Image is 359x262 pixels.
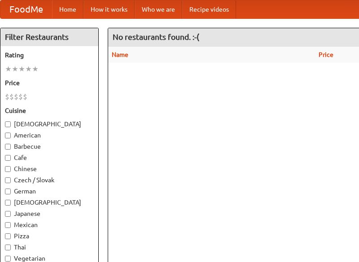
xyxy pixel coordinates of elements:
label: [DEMOGRAPHIC_DATA] [5,120,94,129]
label: German [5,187,94,196]
label: Japanese [5,209,94,218]
li: ★ [12,64,18,74]
a: Recipe videos [182,0,236,18]
input: Thai [5,245,11,250]
li: $ [9,92,14,102]
li: ★ [18,64,25,74]
h4: Filter Restaurants [0,28,98,46]
ng-pluralize: No restaurants found. :-( [113,33,199,41]
input: Pizza [5,233,11,239]
li: $ [23,92,27,102]
li: ★ [5,64,12,74]
label: Cafe [5,153,94,162]
a: Home [52,0,83,18]
input: Mexican [5,222,11,228]
input: German [5,189,11,194]
label: Barbecue [5,142,94,151]
label: Thai [5,243,94,252]
a: How it works [83,0,135,18]
h5: Cuisine [5,106,94,115]
label: Pizza [5,232,94,241]
label: [DEMOGRAPHIC_DATA] [5,198,94,207]
h5: Price [5,78,94,87]
li: ★ [25,64,32,74]
a: Who we are [135,0,182,18]
li: $ [18,92,23,102]
input: Czech / Slovak [5,177,11,183]
a: Name [112,51,128,58]
li: ★ [32,64,39,74]
li: $ [5,92,9,102]
input: Chinese [5,166,11,172]
input: Barbecue [5,144,11,150]
label: American [5,131,94,140]
label: Czech / Slovak [5,176,94,185]
label: Mexican [5,220,94,229]
li: $ [14,92,18,102]
input: Vegetarian [5,256,11,262]
a: FoodMe [0,0,52,18]
input: [DEMOGRAPHIC_DATA] [5,200,11,206]
input: Cafe [5,155,11,161]
h5: Rating [5,51,94,60]
input: [DEMOGRAPHIC_DATA] [5,121,11,127]
a: Price [319,51,333,58]
input: American [5,133,11,138]
label: Chinese [5,164,94,173]
input: Japanese [5,211,11,217]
